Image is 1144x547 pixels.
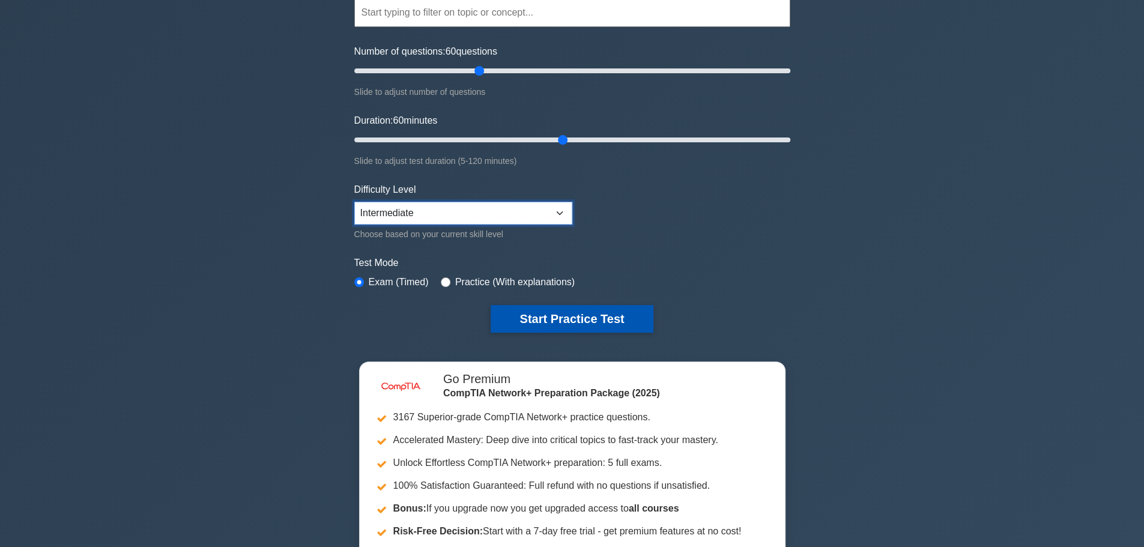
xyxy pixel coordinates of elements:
[354,256,790,270] label: Test Mode
[354,183,416,197] label: Difficulty Level
[369,275,429,289] label: Exam (Timed)
[393,115,404,125] span: 60
[354,113,438,128] label: Duration: minutes
[455,275,575,289] label: Practice (With explanations)
[354,154,790,168] div: Slide to adjust test duration (5-120 minutes)
[446,46,456,56] span: 60
[354,227,572,241] div: Choose based on your current skill level
[354,44,497,59] label: Number of questions: questions
[491,305,653,333] button: Start Practice Test
[354,85,790,99] div: Slide to adjust number of questions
